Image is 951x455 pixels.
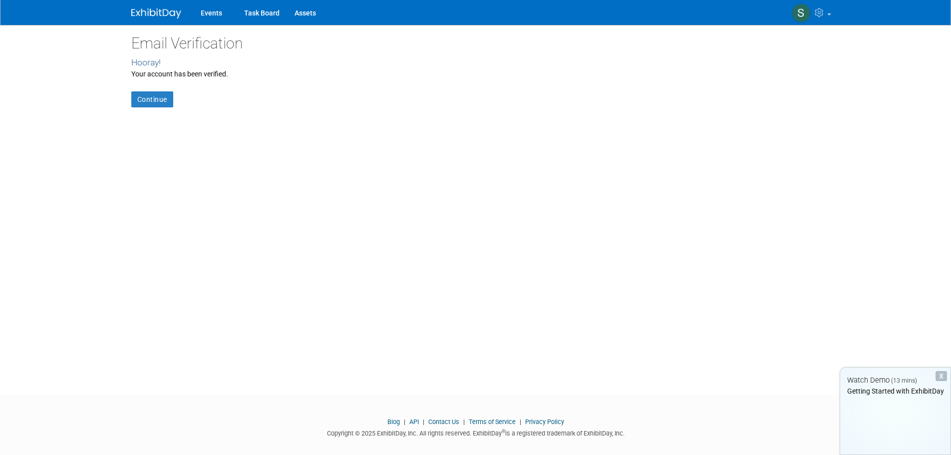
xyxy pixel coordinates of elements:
[891,377,917,384] span: (13 mins)
[428,418,459,426] a: Contact Us
[525,418,564,426] a: Privacy Policy
[409,418,419,426] a: API
[131,69,820,79] div: Your account has been verified.
[936,371,947,381] div: Dismiss
[517,418,524,426] span: |
[469,418,516,426] a: Terms of Service
[502,429,505,434] sup: ®
[420,418,427,426] span: |
[387,418,400,426] a: Blog
[131,8,181,18] img: ExhibitDay
[840,375,951,386] div: Watch Demo
[131,35,820,51] h2: Email Verification
[131,56,820,69] div: Hooray!
[131,91,173,107] a: Continue
[840,386,951,396] div: Getting Started with ExhibitDay
[792,3,811,22] img: Stuart Kissner
[461,418,467,426] span: |
[401,418,408,426] span: |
